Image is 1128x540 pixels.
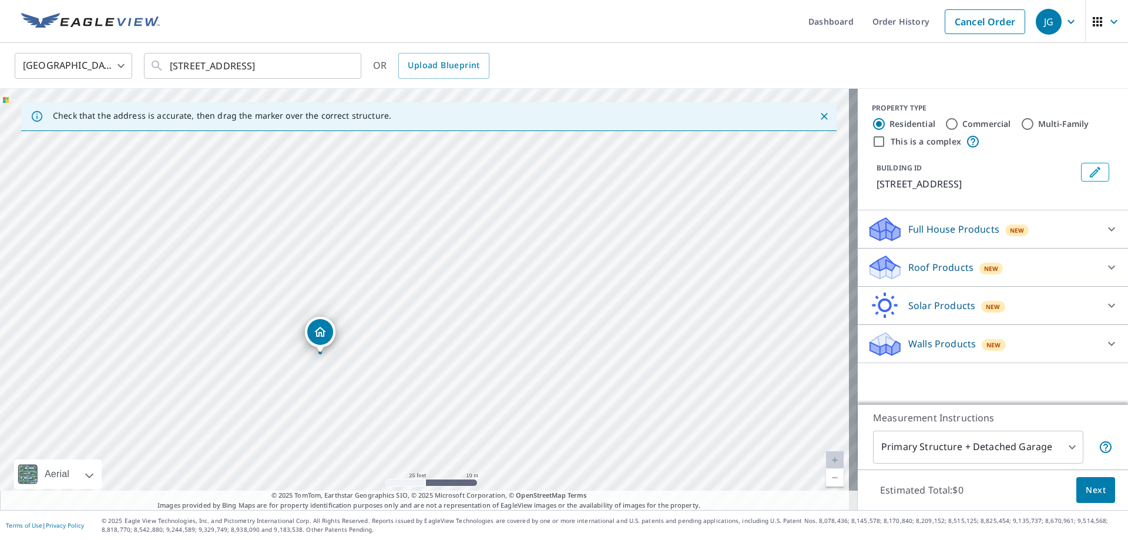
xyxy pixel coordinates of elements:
div: Primary Structure + Detached Garage [873,431,1083,464]
button: Next [1076,477,1115,504]
label: This is a complex [891,136,961,147]
div: Solar ProductsNew [867,291,1119,320]
div: [GEOGRAPHIC_DATA] [15,49,132,82]
a: Current Level 20, Zoom In Disabled [826,451,844,469]
p: [STREET_ADDRESS] [877,177,1076,191]
span: Your report will include the primary structure and a detached garage if one exists. [1099,440,1113,454]
label: Multi-Family [1038,118,1089,130]
span: New [986,340,1001,350]
span: Next [1086,483,1106,498]
a: Cancel Order [945,9,1025,34]
a: Privacy Policy [46,521,84,529]
label: Residential [889,118,935,130]
p: © 2025 Eagle View Technologies, Inc. and Pictometry International Corp. All Rights Reserved. Repo... [102,516,1122,534]
span: New [1010,226,1025,235]
img: EV Logo [21,13,160,31]
div: Roof ProductsNew [867,253,1119,281]
span: New [986,302,1001,311]
p: Check that the address is accurate, then drag the marker over the correct structure. [53,110,391,121]
div: OR [373,53,489,79]
a: Current Level 20, Zoom Out [826,469,844,487]
p: Estimated Total: $0 [871,477,973,503]
span: © 2025 TomTom, Earthstar Geographics SIO, © 2025 Microsoft Corporation, © [271,491,587,501]
div: Dropped pin, building 1, Residential property, 915 Bristol Rd Carmel, IN 46280 [305,317,335,353]
a: Upload Blueprint [398,53,489,79]
div: PROPERTY TYPE [872,103,1114,113]
input: Search by address or latitude-longitude [170,49,337,82]
p: Solar Products [908,298,975,313]
span: Upload Blueprint [408,58,479,73]
a: Terms of Use [6,521,42,529]
div: JG [1036,9,1062,35]
label: Commercial [962,118,1011,130]
p: Measurement Instructions [873,411,1113,425]
div: Full House ProductsNew [867,215,1119,243]
p: Roof Products [908,260,973,274]
div: Aerial [41,459,73,489]
button: Close [817,109,832,124]
span: New [984,264,999,273]
p: | [6,522,84,529]
a: OpenStreetMap [516,491,565,499]
div: Walls ProductsNew [867,330,1119,358]
button: Edit building 1 [1081,163,1109,182]
a: Terms [568,491,587,499]
div: Aerial [14,459,102,489]
p: BUILDING ID [877,163,922,173]
p: Walls Products [908,337,976,351]
p: Full House Products [908,222,999,236]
